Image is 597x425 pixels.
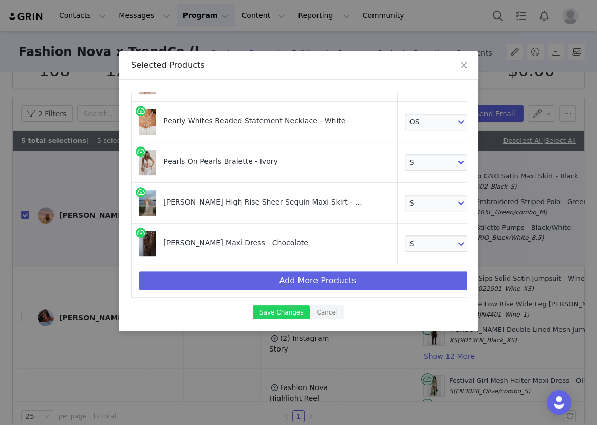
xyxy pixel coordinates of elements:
div: Selected Products [131,60,466,71]
img: 3-24-25__264_Pearls_On_Pearls_Bralette_Ivory_1__JR.jpg [139,150,156,175]
div: [PERSON_NAME] High Rise Sheer Sequin Maxi Skirt - Nude [163,190,367,208]
div: Pearly Whites Beaded Statement Necklace - White [163,109,367,126]
div: [PERSON_NAME] Maxi Dress - Chocolate [163,231,367,248]
div: Pearls On Pearls Bralette - Ivory [163,150,367,167]
button: Save Changes [253,305,310,319]
i: icon: close [460,61,468,69]
button: Cancel [310,305,344,319]
button: Close [450,51,478,80]
button: Add More Products [139,271,497,290]
img: 05-07-25_S3_21_KCN767551E_White_P_HY_DO_10-45-09_21029_PXF.jpg [139,109,156,135]
img: 9-16-2024__009_Alexis_Rhinestone_Maxi_Dress_Chocolate_LA.jpg [139,231,156,256]
img: Kendra_High_Rise_Sheer_Sequin_Maxi_Skirt_Nude_062_JR.jpg [139,190,156,216]
div: Open Intercom Messenger [547,390,571,415]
